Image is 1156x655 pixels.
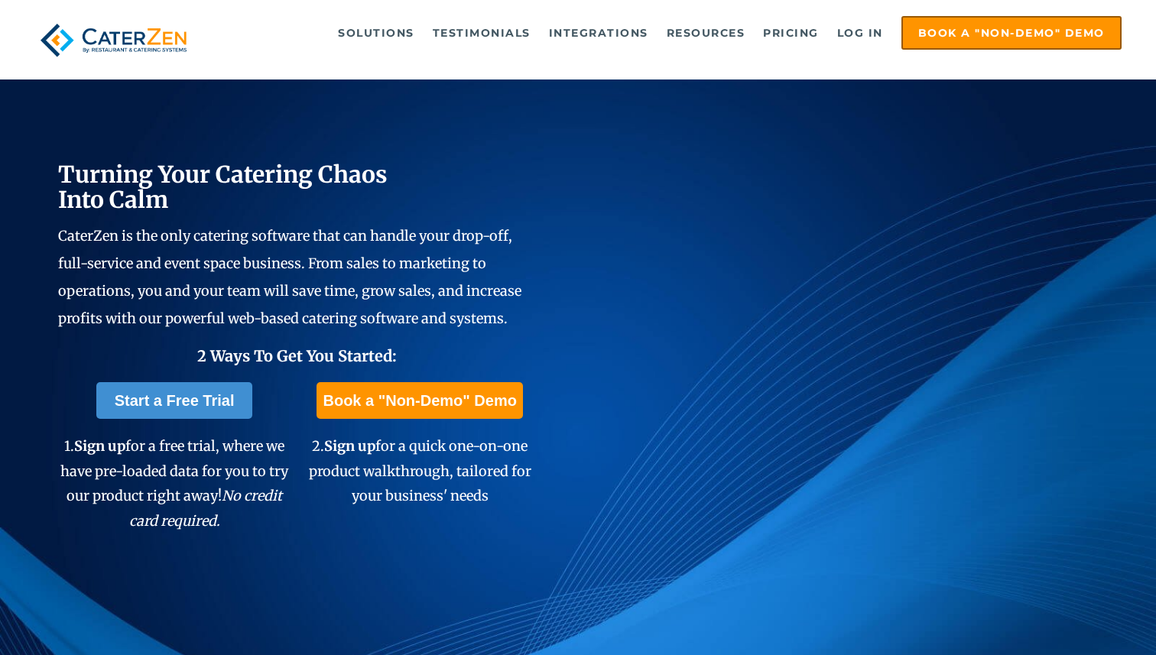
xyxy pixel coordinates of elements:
[659,18,753,48] a: Resources
[74,437,125,455] span: Sign up
[197,346,397,365] span: 2 Ways To Get You Started:
[34,16,193,64] img: caterzen
[58,227,521,327] span: CaterZen is the only catering software that can handle your drop-off, full-service and event spac...
[830,18,891,48] a: Log in
[324,437,375,455] span: Sign up
[425,18,538,48] a: Testimonials
[129,487,283,529] em: No credit card required.
[60,437,288,529] span: 1. for a free trial, where we have pre-loaded data for you to try our product right away!
[901,16,1122,50] a: Book a "Non-Demo" Demo
[330,18,422,48] a: Solutions
[317,382,522,419] a: Book a "Non-Demo" Demo
[755,18,826,48] a: Pricing
[309,437,531,504] span: 2. for a quick one-on-one product walkthrough, tailored for your business' needs
[58,160,388,214] span: Turning Your Catering Chaos Into Calm
[541,18,656,48] a: Integrations
[220,16,1121,50] div: Navigation Menu
[96,382,253,419] a: Start a Free Trial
